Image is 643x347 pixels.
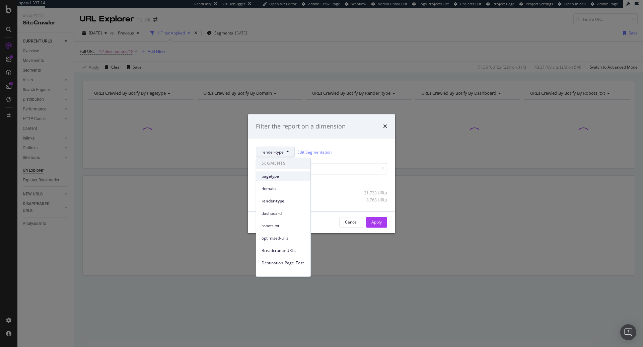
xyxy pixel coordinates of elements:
[248,114,395,233] div: modal
[262,198,305,204] span: render-type
[262,248,305,254] span: Breadcrumb-URLs
[256,180,387,186] div: Select all data available
[371,219,382,225] div: Apply
[339,217,363,228] button: Cancel
[262,149,284,155] span: render-type
[256,158,310,169] span: SEGMENTS
[297,149,332,156] a: Edit Segmentation
[262,210,305,216] span: dashboard
[262,173,305,179] span: pagetype
[345,219,358,225] div: Cancel
[354,197,387,203] div: 8,768 URLs
[256,147,295,158] button: render-type
[383,122,387,131] div: times
[620,324,636,340] div: Open Intercom Messenger
[366,217,387,228] button: Apply
[262,235,305,241] span: optimised-urls
[262,223,305,229] span: robots.txt
[354,190,387,196] div: 21,733 URLs
[256,122,346,131] div: Filter the report on a dimension
[256,163,387,175] input: Search
[262,260,305,266] span: Destination_Page_Test
[262,186,305,192] span: domain
[262,272,305,278] span: pagetype_qualifiers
